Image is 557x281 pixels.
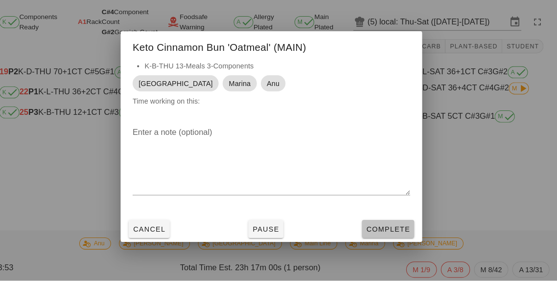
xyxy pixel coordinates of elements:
button: Complete [367,222,418,239]
div: Keto Cinnamon Bun 'Oatmeal' (MAIN) [132,38,425,66]
span: Pause [260,227,286,235]
li: K-B-THU 13-Meals 3-Components [155,66,414,77]
span: Cancel [143,227,176,235]
span: Marina [237,81,258,97]
span: Complete [371,227,414,235]
div: Time working on this: [132,66,425,121]
span: [GEOGRAPHIC_DATA] [149,81,221,97]
button: Cancel [139,222,180,239]
button: Pause [256,222,290,239]
span: Anu [274,81,286,97]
